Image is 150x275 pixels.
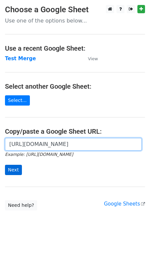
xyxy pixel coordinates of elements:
[5,152,73,157] small: Example: [URL][DOMAIN_NAME]
[5,82,145,90] h4: Select another Google Sheet:
[5,200,37,210] a: Need help?
[5,95,30,106] a: Select...
[117,243,150,275] iframe: Chat Widget
[5,56,36,62] a: Test Merge
[104,201,145,207] a: Google Sheets
[5,44,145,52] h4: Use a recent Google Sheet:
[5,17,145,24] p: Use one of the options below...
[5,165,22,175] input: Next
[5,127,145,135] h4: Copy/paste a Google Sheet URL:
[5,138,142,151] input: Paste your Google Sheet URL here
[81,56,98,62] a: View
[5,5,145,15] h3: Choose a Google Sheet
[88,56,98,61] small: View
